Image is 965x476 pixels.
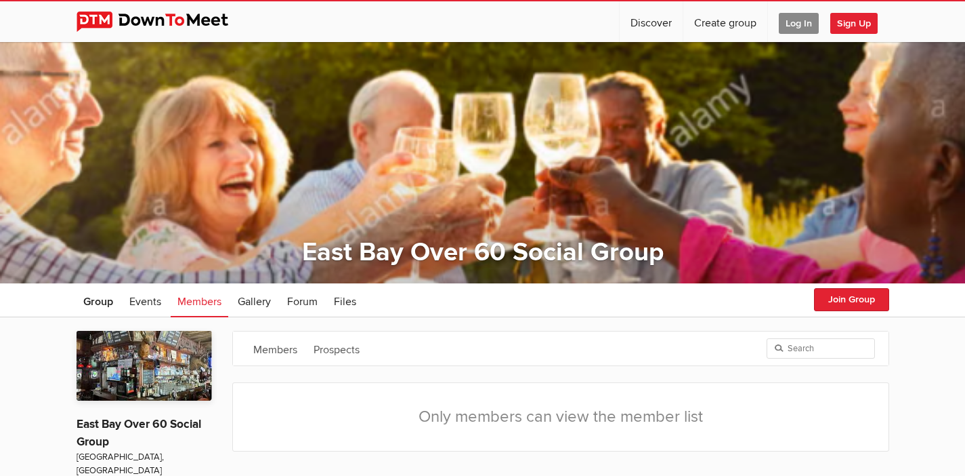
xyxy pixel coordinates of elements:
a: East Bay Over 60 Social Group [77,417,201,449]
a: Prospects [307,332,366,365]
a: Create group [683,1,767,42]
div: Only members can view the member list [233,383,888,451]
a: Members [246,332,304,365]
button: Join Group [814,288,889,311]
a: Group [77,283,120,317]
a: Files [327,283,363,317]
span: Group [83,295,113,309]
span: Events [129,295,161,309]
a: Events [123,283,168,317]
a: Gallery [231,283,278,317]
a: Sign Up [830,1,888,42]
a: Log In [768,1,830,42]
span: Members [177,295,221,309]
img: DownToMeet [77,12,249,32]
a: East Bay Over 60 Social Group [302,237,664,268]
span: Files [334,295,356,309]
a: Members [171,283,228,317]
span: Log In [779,13,819,34]
a: Discover [620,1,683,42]
img: East Bay Over 60 Social Group [77,331,212,401]
span: Sign Up [830,13,878,34]
a: Forum [280,283,324,317]
input: Search [767,338,875,359]
span: Gallery [238,295,271,309]
span: Forum [287,295,318,309]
